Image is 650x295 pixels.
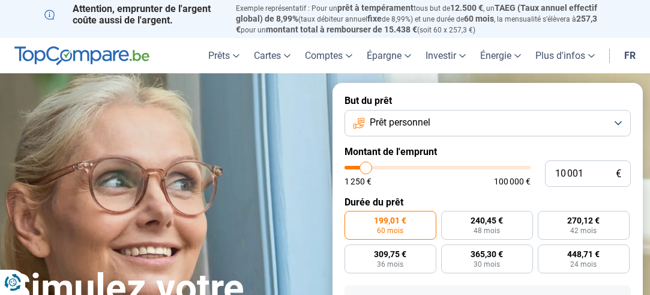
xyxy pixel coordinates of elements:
span: montant total à rembourser de 15.438 € [266,25,417,34]
a: Comptes [298,38,360,73]
p: Attention, emprunter de l'argent coûte aussi de l'argent. [44,3,222,26]
span: 257,3 € [236,14,597,34]
span: prêt à tempérament [337,3,414,13]
span: 365,30 € [471,250,503,258]
span: 48 mois [474,227,500,234]
span: 60 mois [464,14,494,23]
button: Prêt personnel [345,110,631,136]
span: 24 mois [570,261,597,268]
a: Épargne [360,38,418,73]
span: 270,12 € [567,216,600,225]
span: TAEG (Taux annuel effectif global) de 8,99% [236,3,597,23]
span: 240,45 € [471,216,503,225]
span: 42 mois [570,227,597,234]
span: 309,75 € [374,250,406,258]
p: Exemple représentatif : Pour un tous but de , un (taux débiteur annuel de 8,99%) et une durée de ... [236,3,606,35]
label: Montant de l'emprunt [345,146,631,157]
span: 30 mois [474,261,500,268]
span: 1 250 € [345,177,372,186]
span: 36 mois [377,261,403,268]
label: But du prêt [345,95,631,106]
label: Durée du prêt [345,196,631,208]
span: 100 000 € [494,177,531,186]
a: Énergie [473,38,528,73]
span: 199,01 € [374,216,406,225]
span: € [616,169,621,179]
a: Plus d'infos [528,38,602,73]
span: 60 mois [377,227,403,234]
a: fr [617,38,643,73]
a: Prêts [201,38,247,73]
a: Investir [418,38,473,73]
span: fixe [367,14,382,23]
span: 12.500 € [450,3,483,13]
img: TopCompare [14,46,149,65]
span: 448,71 € [567,250,600,258]
span: Prêt personnel [370,116,430,129]
a: Cartes [247,38,298,73]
